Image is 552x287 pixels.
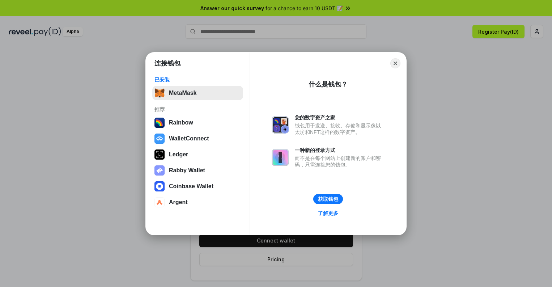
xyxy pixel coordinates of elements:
button: Coinbase Wallet [152,179,243,194]
img: svg+xml,%3Csvg%20width%3D%2228%22%20height%3D%2228%22%20viewBox%3D%220%200%2028%2028%22%20fill%3D... [154,134,165,144]
div: Ledger [169,151,188,158]
button: Ledger [152,147,243,162]
button: 获取钱包 [313,194,343,204]
div: Rabby Wallet [169,167,205,174]
div: 钱包用于发送、接收、存储和显示像以太坊和NFT这样的数字资产。 [295,122,385,135]
img: svg+xml,%3Csvg%20xmlns%3D%22http%3A%2F%2Fwww.w3.org%2F2000%2Fsvg%22%20width%3D%2228%22%20height%3... [154,149,165,160]
button: Close [390,58,400,68]
div: 获取钱包 [318,196,338,202]
button: WalletConnect [152,131,243,146]
div: 什么是钱包？ [309,80,348,89]
a: 了解更多 [314,208,343,218]
div: Coinbase Wallet [169,183,213,190]
div: MetaMask [169,90,196,96]
img: svg+xml,%3Csvg%20fill%3D%22none%22%20height%3D%2233%22%20viewBox%3D%220%200%2035%2033%22%20width%... [154,88,165,98]
button: Rabby Wallet [152,163,243,178]
img: svg+xml,%3Csvg%20width%3D%2228%22%20height%3D%2228%22%20viewBox%3D%220%200%2028%2028%22%20fill%3D... [154,197,165,207]
img: svg+xml,%3Csvg%20xmlns%3D%22http%3A%2F%2Fwww.w3.org%2F2000%2Fsvg%22%20fill%3D%22none%22%20viewBox... [272,149,289,166]
div: 而不是在每个网站上创建新的账户和密码，只需连接您的钱包。 [295,155,385,168]
img: svg+xml,%3Csvg%20xmlns%3D%22http%3A%2F%2Fwww.w3.org%2F2000%2Fsvg%22%20fill%3D%22none%22%20viewBox... [154,165,165,176]
img: svg+xml,%3Csvg%20xmlns%3D%22http%3A%2F%2Fwww.w3.org%2F2000%2Fsvg%22%20fill%3D%22none%22%20viewBox... [272,116,289,134]
button: Rainbow [152,115,243,130]
div: 推荐 [154,106,241,113]
div: Rainbow [169,119,193,126]
button: MetaMask [152,86,243,100]
h1: 连接钱包 [154,59,181,68]
div: 了解更多 [318,210,338,216]
img: svg+xml,%3Csvg%20width%3D%2228%22%20height%3D%2228%22%20viewBox%3D%220%200%2028%2028%22%20fill%3D... [154,181,165,191]
div: 已安装 [154,76,241,83]
img: svg+xml,%3Csvg%20width%3D%22120%22%20height%3D%22120%22%20viewBox%3D%220%200%20120%20120%22%20fil... [154,118,165,128]
div: WalletConnect [169,135,209,142]
div: 您的数字资产之家 [295,114,385,121]
div: 一种新的登录方式 [295,147,385,153]
button: Argent [152,195,243,210]
div: Argent [169,199,188,206]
